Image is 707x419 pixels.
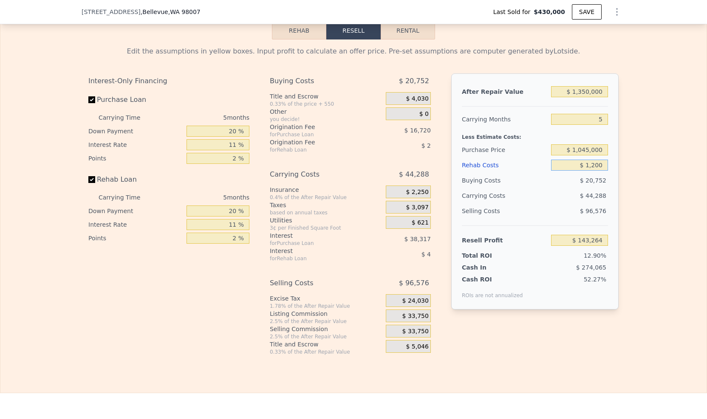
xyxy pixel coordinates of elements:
[88,124,183,138] div: Down Payment
[462,284,523,299] div: ROIs are not annualized
[580,192,606,199] span: $ 44,288
[419,110,429,118] span: $ 0
[381,22,435,39] button: Rental
[404,127,431,134] span: $ 16,720
[88,92,183,107] label: Purchase Loan
[580,177,606,184] span: $ 20,752
[421,251,431,258] span: $ 4
[270,340,382,349] div: Title and Escrow
[270,167,365,182] div: Carrying Costs
[88,218,183,231] div: Interest Rate
[584,252,606,259] span: 12.90%
[584,276,606,283] span: 52.27%
[270,92,382,101] div: Title and Escrow
[82,8,141,16] span: [STREET_ADDRESS]
[462,275,523,284] div: Cash ROI
[270,73,365,89] div: Buying Costs
[270,240,365,247] div: for Purchase Loan
[462,233,548,248] div: Resell Profit
[462,188,515,203] div: Carrying Costs
[88,73,249,89] div: Interest-Only Financing
[608,3,625,20] button: Show Options
[270,201,382,209] div: Taxes
[88,46,619,56] div: Edit the assumptions in yellow boxes. Input profit to calculate an offer price. Pre-set assumptio...
[462,157,548,173] div: Rehab Costs
[272,22,326,39] button: Rehab
[270,318,382,325] div: 2.5% of the After Repair Value
[270,186,382,194] div: Insurance
[270,255,365,262] div: for Rehab Loan
[99,191,154,204] div: Carrying Time
[270,146,365,153] div: for Rehab Loan
[326,22,381,39] button: Resell
[462,84,548,99] div: After Repair Value
[402,312,429,320] span: $ 33,750
[270,107,382,116] div: Other
[576,264,606,271] span: $ 274,065
[141,8,201,16] span: , Bellevue
[399,276,429,291] span: $ 96,576
[462,142,548,157] div: Purchase Price
[462,251,515,260] div: Total ROI
[406,204,428,211] span: $ 3,097
[168,8,201,15] span: , WA 98007
[270,276,365,291] div: Selling Costs
[270,216,382,225] div: Utilities
[462,112,548,127] div: Carrying Months
[270,333,382,340] div: 2.5% of the After Repair Value
[270,116,382,123] div: you decide!
[270,225,382,231] div: 3¢ per Finished Square Foot
[462,263,515,272] div: Cash In
[399,73,429,89] span: $ 20,752
[99,111,154,124] div: Carrying Time
[462,203,548,219] div: Selling Costs
[493,8,534,16] span: Last Sold for
[270,309,382,318] div: Listing Commission
[270,194,382,201] div: 0.4% of the After Repair Value
[270,231,365,240] div: Interest
[270,349,382,355] div: 0.33% of the After Repair Value
[270,325,382,333] div: Selling Commission
[270,303,382,309] div: 1.78% of the After Repair Value
[404,236,431,242] span: $ 38,317
[270,209,382,216] div: based on annual taxes
[270,131,365,138] div: for Purchase Loan
[402,328,429,335] span: $ 33,750
[462,173,548,188] div: Buying Costs
[270,294,382,303] div: Excise Tax
[412,219,429,227] span: $ 621
[88,172,183,187] label: Rehab Loan
[399,167,429,182] span: $ 44,288
[270,247,365,255] div: Interest
[157,111,249,124] div: 5 months
[462,127,608,142] div: Less Estimate Costs:
[406,343,428,351] span: $ 5,046
[88,152,183,165] div: Points
[580,208,606,214] span: $ 96,576
[421,142,431,149] span: $ 2
[157,191,249,204] div: 5 months
[406,188,428,196] span: $ 2,250
[534,8,565,16] span: $430,000
[88,204,183,218] div: Down Payment
[402,297,429,305] span: $ 24,030
[406,95,428,103] span: $ 4,030
[270,101,382,107] div: 0.33% of the price + 550
[270,123,365,131] div: Origination Fee
[88,176,95,183] input: Rehab Loan
[572,4,602,20] button: SAVE
[270,138,365,146] div: Origination Fee
[88,231,183,245] div: Points
[88,138,183,152] div: Interest Rate
[88,96,95,103] input: Purchase Loan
